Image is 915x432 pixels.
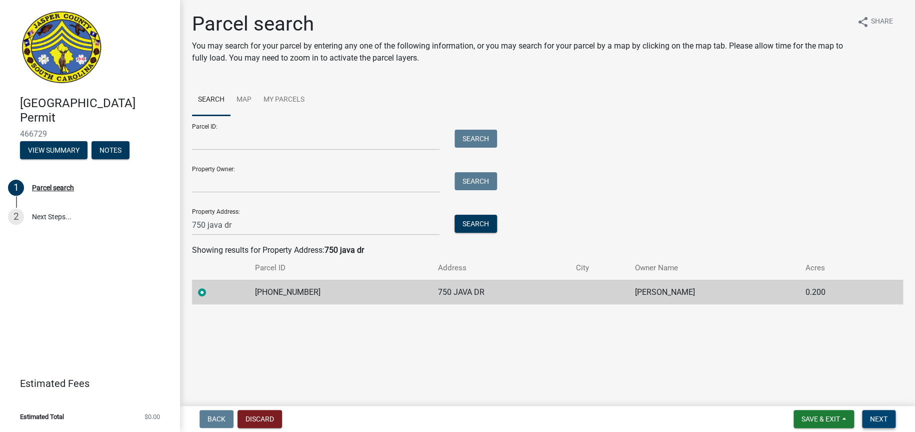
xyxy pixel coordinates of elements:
[870,415,887,423] span: Next
[192,84,230,116] a: Search
[432,256,570,280] th: Address
[801,415,840,423] span: Save & Exit
[432,280,570,304] td: 750 JAVA DR
[20,413,64,420] span: Estimated Total
[20,141,87,159] button: View Summary
[20,129,160,139] span: 466729
[454,215,497,233] button: Search
[91,141,129,159] button: Notes
[91,147,129,155] wm-modal-confirm: Notes
[570,256,629,280] th: City
[230,84,257,116] a: Map
[207,415,225,423] span: Back
[8,209,24,225] div: 2
[324,245,364,255] strong: 750 java dr
[199,410,233,428] button: Back
[8,373,164,393] a: Estimated Fees
[257,84,310,116] a: My Parcels
[871,16,893,28] span: Share
[237,410,282,428] button: Discard
[629,280,799,304] td: [PERSON_NAME]
[799,256,874,280] th: Acres
[8,180,24,196] div: 1
[454,130,497,148] button: Search
[192,244,903,256] div: Showing results for Property Address:
[793,410,854,428] button: Save & Exit
[849,12,901,32] button: shareShare
[20,11,103,86] img: Jasper County, South Carolina
[20,96,172,125] h4: [GEOGRAPHIC_DATA] Permit
[248,256,431,280] th: Parcel ID
[192,40,849,64] p: You may search for your parcel by entering any one of the following information, or you may searc...
[799,280,874,304] td: 0.200
[857,16,869,28] i: share
[248,280,431,304] td: [PHONE_NUMBER]
[192,12,849,36] h1: Parcel search
[20,147,87,155] wm-modal-confirm: Summary
[454,172,497,190] button: Search
[862,410,895,428] button: Next
[144,413,160,420] span: $0.00
[629,256,799,280] th: Owner Name
[32,184,74,191] div: Parcel search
